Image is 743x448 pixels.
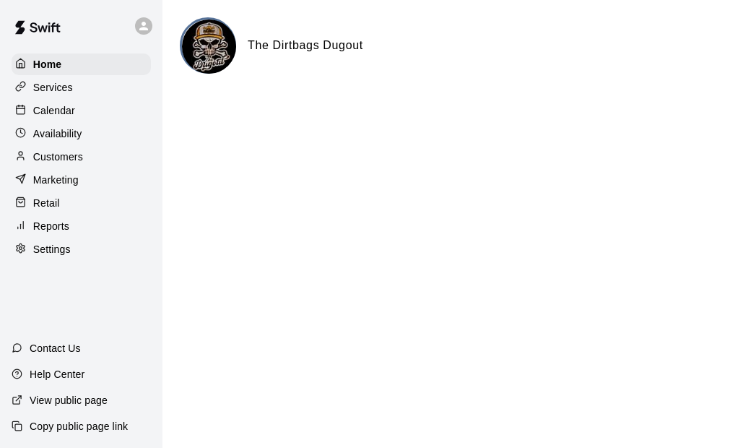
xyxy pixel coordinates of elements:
p: Help Center [30,367,84,382]
a: Customers [12,146,151,168]
a: Home [12,53,151,75]
p: Calendar [33,103,75,118]
p: Reports [33,219,69,233]
a: Services [12,77,151,98]
a: Marketing [12,169,151,191]
img: The Dirtbags Dugout logo [182,20,236,74]
p: Copy public page link [30,419,128,434]
p: Marketing [33,173,79,187]
p: Settings [33,242,71,257]
p: Customers [33,150,83,164]
a: Settings [12,238,151,260]
p: Home [33,57,62,72]
a: Reports [12,215,151,237]
h6: The Dirtbags Dugout [248,36,363,55]
p: Services [33,80,73,95]
a: Availability [12,123,151,145]
p: View public page [30,393,108,408]
p: Availability [33,126,82,141]
a: Calendar [12,100,151,121]
a: Retail [12,192,151,214]
p: Contact Us [30,341,81,356]
p: Retail [33,196,60,210]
